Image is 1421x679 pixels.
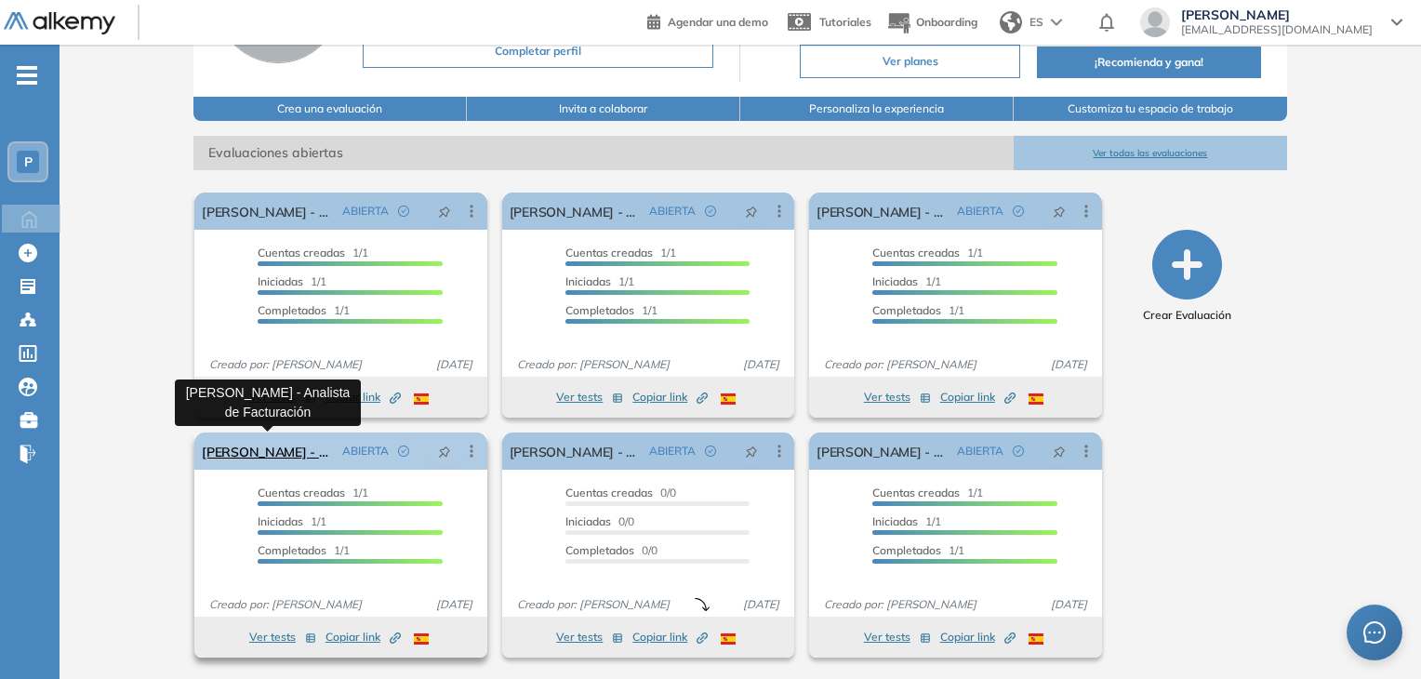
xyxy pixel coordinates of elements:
button: Crea una evaluación [193,97,467,121]
span: Completados [258,303,326,317]
span: Completados [872,543,941,557]
span: Copiar link [940,389,1016,406]
span: [DATE] [1043,596,1095,613]
span: Onboarding [916,15,977,29]
span: Cuentas creadas [258,246,345,260]
a: [PERSON_NAME] - Comercial [817,433,949,470]
span: check-circle [705,206,716,217]
span: Iniciadas [872,514,918,528]
span: Creado por: [PERSON_NAME] [202,356,369,373]
span: check-circle [398,206,409,217]
button: Ver tests [249,626,316,648]
button: Onboarding [886,3,977,43]
span: pushpin [1053,444,1066,459]
button: Completar perfil [363,34,713,68]
button: Copiar link [632,386,708,408]
span: Iniciadas [872,274,918,288]
span: 1/1 [872,543,964,557]
span: 0/0 [565,514,634,528]
img: arrow [1051,19,1062,26]
span: Creado por: [PERSON_NAME] [817,356,984,373]
span: check-circle [1013,206,1024,217]
span: [DATE] [736,596,787,613]
img: Logo [4,12,115,35]
button: Crear Evaluación [1143,230,1231,324]
a: [PERSON_NAME] - Analista de Facturación [202,193,334,230]
span: 1/1 [258,486,368,499]
img: ESP [1029,393,1043,405]
button: ¡Recomienda y gana! [1037,47,1260,78]
span: Iniciadas [565,514,611,528]
span: [DATE] [429,356,480,373]
span: pushpin [745,204,758,219]
span: Creado por: [PERSON_NAME] [817,596,984,613]
span: pushpin [745,444,758,459]
span: Iniciadas [258,274,303,288]
span: 1/1 [872,303,964,317]
img: world [1000,11,1022,33]
button: Ver tests [864,626,931,648]
img: ESP [721,393,736,405]
span: 1/1 [872,514,941,528]
span: Iniciadas [565,274,611,288]
span: 1/1 [258,514,326,528]
span: Copiar link [325,389,401,406]
span: check-circle [705,446,716,457]
button: Invita a colaborar [467,97,740,121]
button: Copiar link [325,386,401,408]
button: Ver tests [556,626,623,648]
span: Copiar link [632,629,708,646]
button: Copiar link [940,626,1016,648]
span: Completados [565,303,634,317]
span: 1/1 [258,274,326,288]
span: ABIERTA [342,203,389,220]
img: ESP [1029,633,1043,645]
span: ES [1029,14,1043,31]
span: 0/0 [565,543,657,557]
a: [PERSON_NAME] - Analista de tesorería [510,193,642,230]
span: Crear Evaluación [1143,307,1231,324]
span: 1/1 [565,303,657,317]
button: Copiar link [325,626,401,648]
span: Creado por: [PERSON_NAME] [510,356,677,373]
span: ABIERTA [342,443,389,459]
span: Creado por: [PERSON_NAME] [202,596,369,613]
span: [DATE] [1043,356,1095,373]
button: Copiar link [940,386,1016,408]
span: Cuentas creadas [565,246,653,260]
button: pushpin [1039,436,1080,466]
span: Completados [565,543,634,557]
a: [PERSON_NAME] - Analista de Facturación [202,433,334,470]
img: ESP [414,393,429,405]
button: pushpin [1039,196,1080,226]
span: 1/1 [258,303,350,317]
span: Iniciadas [258,514,303,528]
button: Personaliza la experiencia [740,97,1014,121]
span: ABIERTA [649,443,696,459]
div: [PERSON_NAME] - Analista de Facturación [175,379,361,426]
span: Copiar link [325,629,401,646]
span: Cuentas creadas [872,246,960,260]
span: [PERSON_NAME] [1181,7,1373,22]
a: Agendar una demo [647,9,768,32]
span: Completados [872,303,941,317]
span: 1/1 [872,486,983,499]
span: pushpin [438,444,451,459]
span: ABIERTA [957,443,1003,459]
img: ESP [721,633,736,645]
button: Ver tests [556,386,623,408]
span: 1/1 [565,274,634,288]
span: pushpin [1053,204,1066,219]
span: message [1363,621,1386,644]
span: 1/1 [565,246,676,260]
span: 0/0 [565,486,676,499]
span: Cuentas creadas [258,486,345,499]
span: [DATE] [429,596,480,613]
span: ABIERTA [957,203,1003,220]
button: pushpin [424,196,465,226]
span: Cuentas creadas [872,486,960,499]
a: [PERSON_NAME] - Soporte TI [510,433,642,470]
button: Ver todas las evaluaciones [1014,136,1287,170]
span: check-circle [1013,446,1024,457]
span: Creado por: [PERSON_NAME] [510,596,677,613]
